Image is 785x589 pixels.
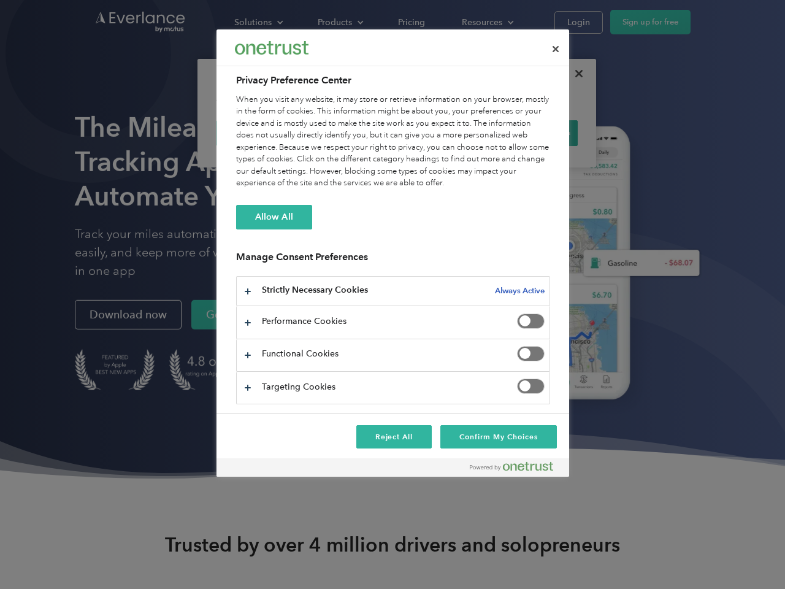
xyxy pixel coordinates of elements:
[236,251,550,270] h3: Manage Consent Preferences
[236,94,550,190] div: When you visit any website, it may store or retrieve information on your browser, mostly in the f...
[542,36,569,63] button: Close
[235,36,308,60] div: Everlance
[216,29,569,477] div: Preference center
[236,73,550,88] h2: Privacy Preference Center
[236,205,312,229] button: Allow All
[356,425,432,448] button: Reject All
[470,461,563,477] a: Powered by OneTrust Opens in a new Tab
[235,41,308,54] img: Everlance
[470,461,553,471] img: Powered by OneTrust Opens in a new Tab
[440,425,556,448] button: Confirm My Choices
[216,29,569,477] div: Privacy Preference Center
